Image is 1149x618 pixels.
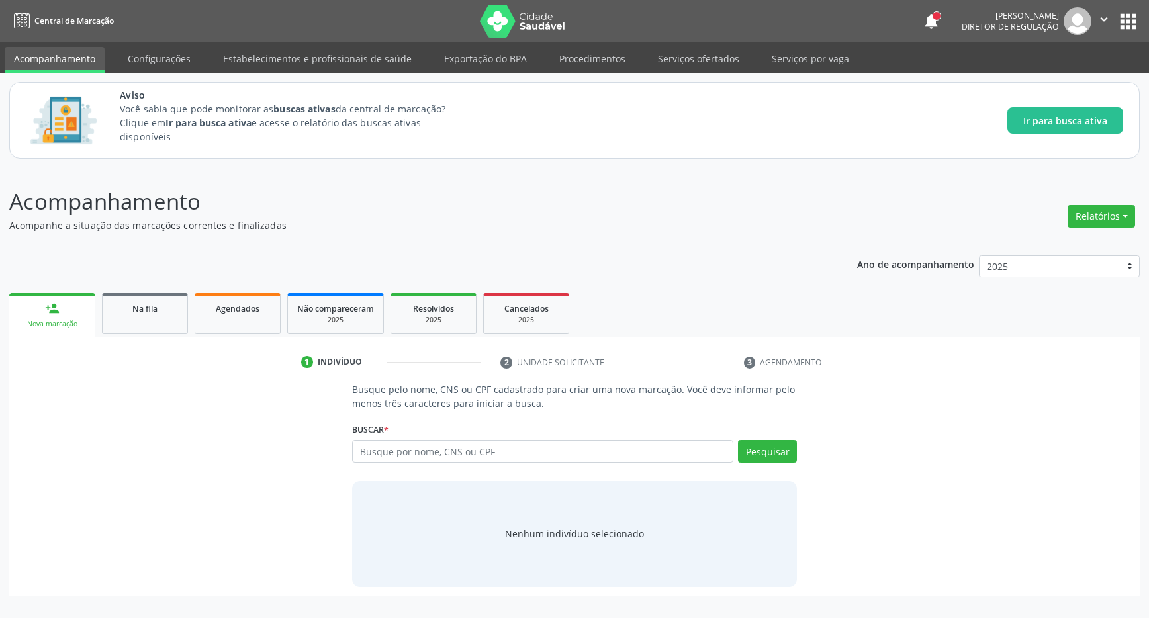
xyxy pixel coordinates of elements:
span: Aviso [120,88,470,102]
button: Relatórios [1068,205,1135,228]
a: Procedimentos [550,47,635,70]
button: notifications [922,12,941,30]
span: Ir para busca ativa [1023,114,1107,128]
div: 2025 [493,315,559,325]
p: Ano de acompanhamento [857,255,974,272]
a: Serviços ofertados [649,47,749,70]
span: Não compareceram [297,303,374,314]
strong: Ir para busca ativa [165,116,252,129]
p: Busque pelo nome, CNS ou CPF cadastrado para criar uma nova marcação. Você deve informar pelo men... [352,382,797,410]
a: Exportação do BPA [435,47,536,70]
button: Ir para busca ativa [1007,107,1123,134]
button: apps [1117,10,1140,33]
div: 1 [301,356,313,368]
img: Imagem de CalloutCard [26,91,101,150]
a: Estabelecimentos e profissionais de saúde [214,47,421,70]
a: Acompanhamento [5,47,105,73]
span: Cancelados [504,303,549,314]
div: [PERSON_NAME] [962,10,1059,21]
div: 2025 [297,315,374,325]
p: Você sabia que pode monitorar as da central de marcação? Clique em e acesse o relatório das busca... [120,102,470,144]
a: Central de Marcação [9,10,114,32]
div: person_add [45,301,60,316]
i:  [1097,12,1111,26]
p: Acompanhe a situação das marcações correntes e finalizadas [9,218,801,232]
span: Agendados [216,303,259,314]
div: Nova marcação [19,319,86,329]
img: img [1064,7,1091,35]
p: Acompanhamento [9,185,801,218]
button:  [1091,7,1117,35]
a: Configurações [118,47,200,70]
div: Nenhum indivíduo selecionado [505,527,644,541]
span: Na fila [132,303,158,314]
div: 2025 [400,315,467,325]
button: Pesquisar [738,440,797,463]
input: Busque por nome, CNS ou CPF [352,440,733,463]
span: Resolvidos [413,303,454,314]
span: Central de Marcação [34,15,114,26]
label: Buscar [352,419,389,440]
a: Serviços por vaga [762,47,858,70]
strong: buscas ativas [273,103,335,115]
div: Indivíduo [318,356,362,368]
span: Diretor de regulação [962,21,1059,32]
